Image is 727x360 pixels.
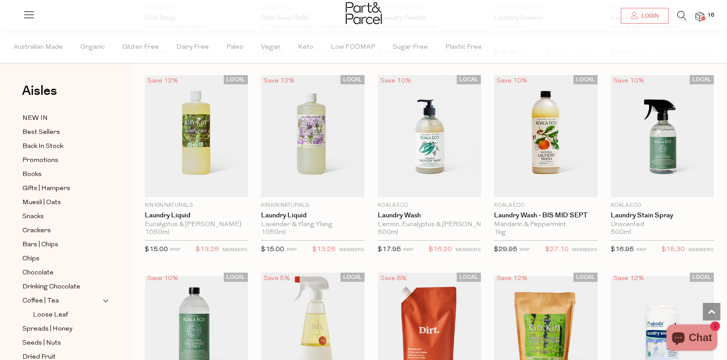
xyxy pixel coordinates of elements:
img: Laundry Liquid [261,75,364,197]
span: Vegan [261,32,280,63]
a: Laundry Liquid [261,212,364,220]
small: RRP [170,248,180,252]
small: RRP [287,248,297,252]
span: Gifts | Hampers [22,184,70,194]
span: Back In Stock [22,141,63,152]
div: Lemon, Eucalyptus & [PERSON_NAME] [378,221,481,229]
span: 1050ml [145,229,169,237]
a: Snacks [22,211,102,222]
span: 500ml [611,229,631,237]
div: Save 10% [494,75,530,87]
span: Seeds | Nuts [22,338,61,349]
span: Best Sellers [22,127,60,138]
div: Save 5% [261,273,293,284]
a: Crackers [22,225,102,236]
a: Promotions [22,155,102,166]
span: Crackers [22,226,51,236]
span: LOCAL [224,273,248,282]
small: RRP [519,248,530,252]
span: Loose Leaf [33,310,68,320]
span: Paleo [226,32,244,63]
span: $16.20 [429,244,452,256]
a: Seeds | Nuts [22,338,102,349]
inbox-online-store-chat: Shopify online store chat [664,324,720,353]
span: $17.95 [378,246,401,253]
span: LOCAL [224,75,248,84]
small: MEMBERS [688,248,714,252]
a: Muesli | Oats [22,197,102,208]
p: Kin Kin Naturals [261,202,364,209]
div: Eucalyptus & [PERSON_NAME] [145,221,248,229]
a: Loose Leaf [33,310,102,320]
div: Save 10% [378,75,414,87]
span: LOCAL [690,273,714,282]
a: Bars | Chips [22,239,102,250]
div: Unscented [611,221,714,229]
span: $27.10 [545,244,569,256]
span: Bars | Chips [22,240,58,250]
a: Coffee | Tea [22,295,102,306]
span: LOCAL [690,75,714,84]
span: Promotions [22,155,58,166]
div: Save 12% [261,75,297,87]
span: 16 [705,11,716,19]
span: Gluten Free [122,32,159,63]
a: NEW IN [22,113,102,124]
span: LOCAL [340,75,365,84]
span: $13.25 [312,244,336,256]
span: $15.00 [261,246,284,253]
a: Best Sellers [22,127,102,138]
a: Back In Stock [22,141,102,152]
img: Laundry Stain Spray [611,75,714,197]
a: Laundry Liquid [145,212,248,220]
span: Coffee | Tea [22,296,59,306]
a: Laundry Wash - BIS MID SEPT [494,212,597,220]
div: Save 8% [378,273,409,284]
span: Keto [298,32,313,63]
span: 500ml [378,229,398,237]
span: NEW IN [22,113,48,124]
span: Chips [22,254,39,264]
span: 1050ml [261,229,286,237]
span: $15.00 [145,246,168,253]
span: Drinking Chocolate [22,282,80,292]
a: Drinking Chocolate [22,281,102,292]
img: Part&Parcel [346,2,382,24]
div: Save 10% [145,273,181,284]
span: Login [639,12,659,20]
p: Koala Eco [378,202,481,209]
div: Save 12% [611,273,647,284]
small: MEMBERS [222,248,248,252]
a: Laundry Wash [378,212,481,220]
button: Expand/Collapse Coffee | Tea [103,295,109,306]
img: Laundry Wash - BIS MID SEPT [494,75,597,197]
a: Aisles [22,84,57,106]
div: Save 12% [145,75,181,87]
span: Chocolate [22,268,54,278]
span: Snacks [22,212,44,222]
span: LOCAL [573,75,598,84]
a: 16 [695,12,704,21]
span: LOCAL [457,75,481,84]
small: RRP [636,248,646,252]
div: Lavender & Ylang Ylang [261,221,364,229]
div: Save 12% [494,273,530,284]
span: Aisles [22,81,57,101]
span: Organic [80,32,105,63]
span: Dairy Free [176,32,209,63]
a: Gifts | Hampers [22,183,102,194]
small: MEMBERS [572,248,598,252]
p: Kin Kin Naturals [145,202,248,209]
small: RRP [403,248,413,252]
img: Laundry Liquid [145,75,248,197]
a: Spreads | Honey [22,324,102,335]
span: Low FODMAP [331,32,375,63]
small: MEMBERS [455,248,481,252]
span: Sugar Free [393,32,428,63]
span: $29.95 [494,246,517,253]
span: Plastic Free [445,32,482,63]
a: Login [621,8,669,24]
div: Mandarin & Peppermint [494,221,597,229]
p: Koala Eco [611,202,714,209]
a: Laundry Stain Spray [611,212,714,220]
